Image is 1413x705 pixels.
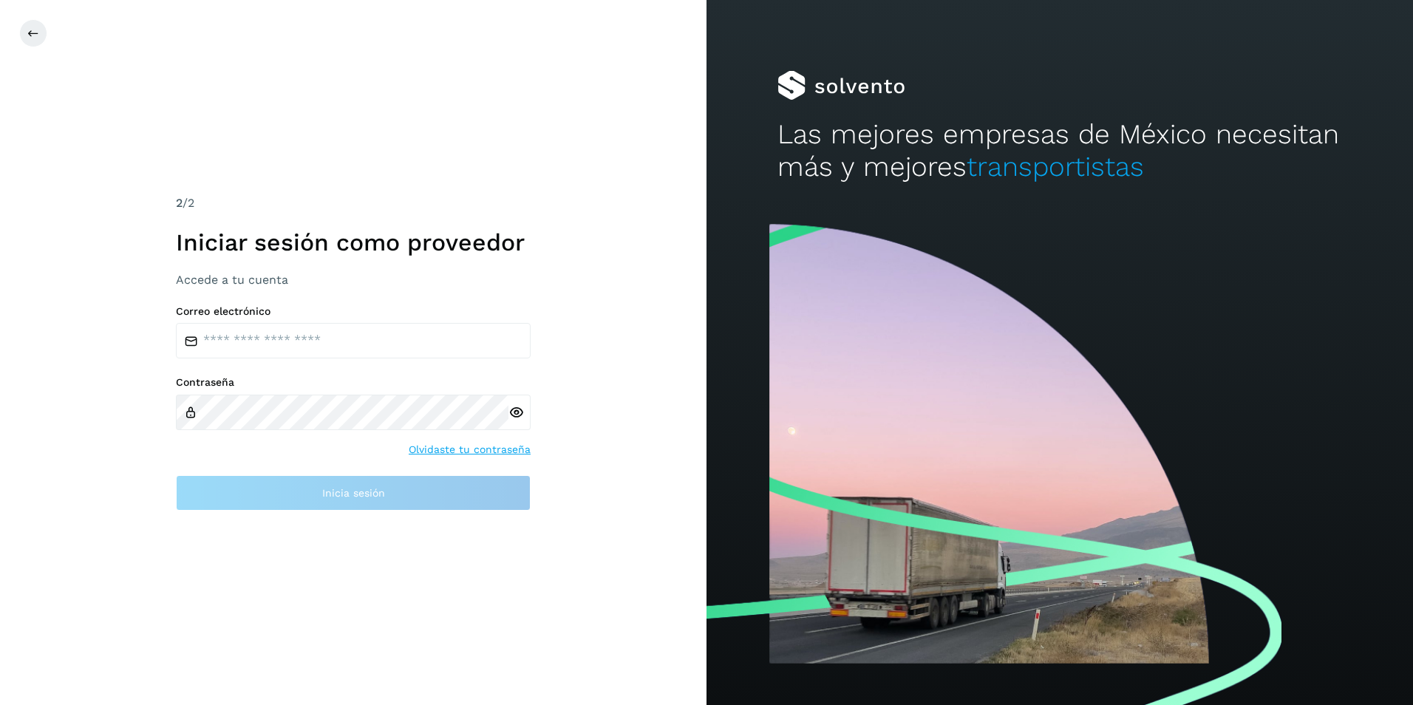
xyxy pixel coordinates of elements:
[322,488,385,498] span: Inicia sesión
[176,305,531,318] label: Correo electrónico
[176,194,531,212] div: /2
[176,273,531,287] h3: Accede a tu cuenta
[176,228,531,256] h1: Iniciar sesión como proveedor
[409,442,531,457] a: Olvidaste tu contraseña
[176,196,183,210] span: 2
[967,151,1144,183] span: transportistas
[176,376,531,389] label: Contraseña
[777,118,1343,184] h2: Las mejores empresas de México necesitan más y mejores
[176,475,531,511] button: Inicia sesión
